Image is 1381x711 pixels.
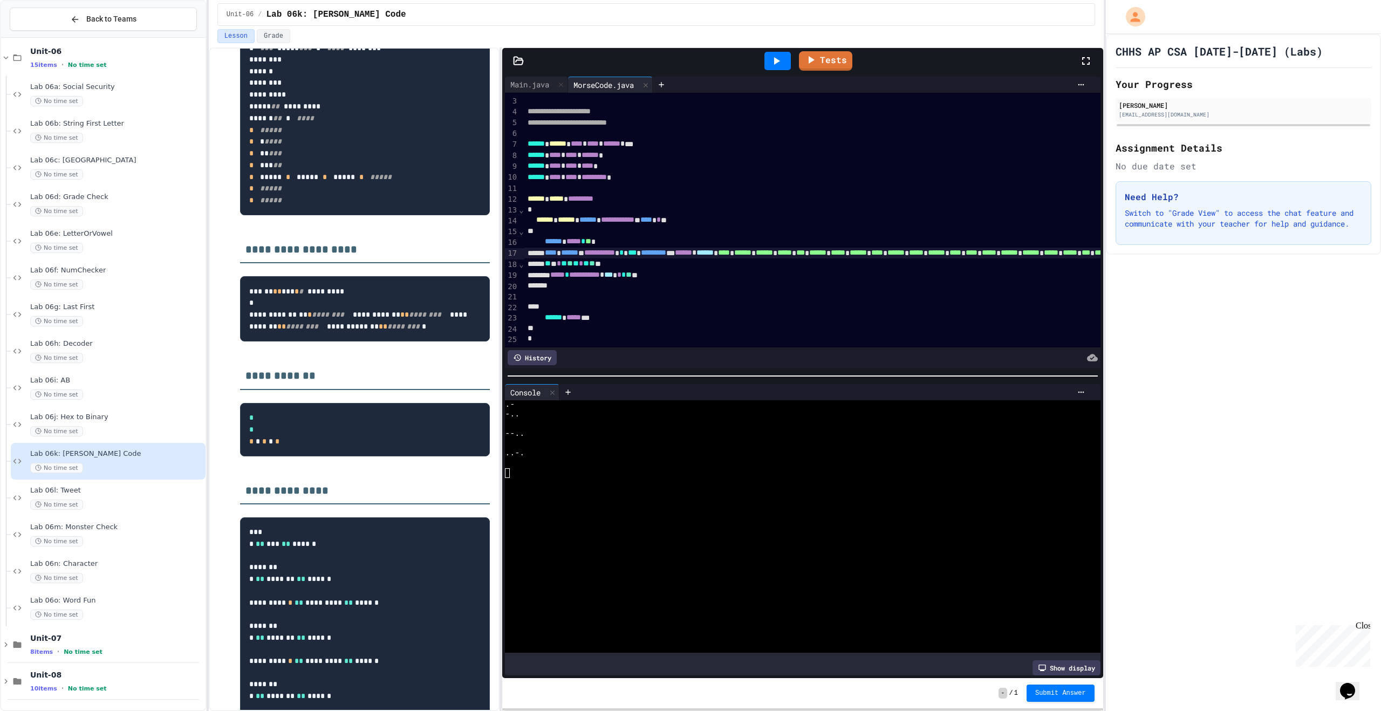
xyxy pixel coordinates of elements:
span: No time set [30,463,83,473]
div: 6 [505,128,518,139]
div: No due date set [1116,160,1371,173]
span: - [999,688,1007,699]
div: 14 [505,216,518,227]
span: ..-. [505,449,524,459]
h2: Your Progress [1116,77,1371,92]
div: 17 [505,248,518,259]
div: 21 [505,292,518,303]
span: 1 [1014,689,1018,698]
div: 23 [505,313,518,324]
span: No time set [30,206,83,216]
div: [EMAIL_ADDRESS][DOMAIN_NAME] [1119,111,1368,119]
span: • [61,684,64,693]
div: 5 [505,118,518,128]
div: Show display [1033,660,1100,675]
span: Unit-08 [30,670,203,680]
span: No time set [30,96,83,106]
span: No time set [30,353,83,363]
span: Lab 06k: [PERSON_NAME] Code [30,449,203,459]
span: Lab 06k: Morse Code [266,8,406,21]
span: Fold line [518,227,524,236]
span: Lab 06a: Social Security [30,83,203,92]
div: Console [505,384,559,400]
iframe: chat widget [1291,621,1370,667]
span: No time set [30,279,83,290]
span: Lab 06j: Hex to Binary [30,413,203,422]
span: Lab 06o: Word Fun [30,596,203,605]
div: 11 [505,183,518,194]
button: Submit Answer [1027,685,1095,702]
div: [PERSON_NAME] [1119,100,1368,110]
span: 10 items [30,685,57,692]
span: No time set [30,316,83,326]
h2: Assignment Details [1116,140,1371,155]
button: Back to Teams [10,8,197,31]
div: 24 [505,324,518,335]
div: History [508,350,557,365]
span: -.. [505,410,519,420]
span: Fold line [518,260,524,269]
span: No time set [64,648,102,655]
div: Console [505,387,546,398]
div: Chat with us now!Close [4,4,74,69]
span: Submit Answer [1035,689,1086,698]
span: No time set [30,426,83,436]
span: Unit-06 [30,46,203,56]
span: No time set [68,685,107,692]
iframe: chat widget [1336,668,1370,700]
span: --.. [505,429,524,439]
span: Lab 06n: Character [30,559,203,569]
span: No time set [30,389,83,400]
div: Main.java [505,79,555,90]
span: / [258,10,262,19]
div: MorseCode.java [568,77,653,93]
div: 7 [505,139,518,150]
span: No time set [30,573,83,583]
div: 12 [505,194,518,205]
div: 20 [505,282,518,292]
h3: Need Help? [1125,190,1362,203]
h1: CHHS AP CSA [DATE]-[DATE] (Labs) [1116,44,1323,59]
span: • [61,60,64,69]
span: Lab 06f: NumChecker [30,266,203,275]
span: .- [505,400,515,410]
span: 8 items [30,648,53,655]
span: Lab 06g: Last First [30,303,203,312]
div: 18 [505,259,518,270]
p: Switch to "Grade View" to access the chat feature and communicate with your teacher for help and ... [1125,208,1362,229]
div: 19 [505,270,518,281]
div: 4 [505,107,518,118]
span: No time set [30,610,83,620]
span: Lab 06e: LetterOrVowel [30,229,203,238]
span: Lab 06m: Monster Check [30,523,203,532]
a: Tests [799,51,852,71]
div: My Account [1115,4,1148,29]
span: No time set [68,61,107,69]
span: Lab 06c: [GEOGRAPHIC_DATA] [30,156,203,165]
span: Lab 06h: Decoder [30,339,203,348]
div: 9 [505,161,518,172]
span: No time set [30,536,83,546]
span: 15 items [30,61,57,69]
div: Main.java [505,77,568,93]
span: Lab 06i: AB [30,376,203,385]
span: • [57,647,59,656]
span: Unit-06 [227,10,254,19]
button: Lesson [217,29,255,43]
div: 25 [505,334,518,345]
div: 15 [505,227,518,237]
div: 13 [505,205,518,216]
span: Lab 06d: Grade Check [30,193,203,202]
div: 10 [505,172,518,183]
button: Grade [257,29,290,43]
span: No time set [30,500,83,510]
span: No time set [30,133,83,143]
div: MorseCode.java [568,79,639,91]
span: No time set [30,169,83,180]
span: Unit-07 [30,633,203,643]
div: 3 [505,96,518,107]
div: 16 [505,237,518,248]
span: No time set [30,243,83,253]
span: Fold line [518,206,524,214]
div: 22 [505,303,518,313]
